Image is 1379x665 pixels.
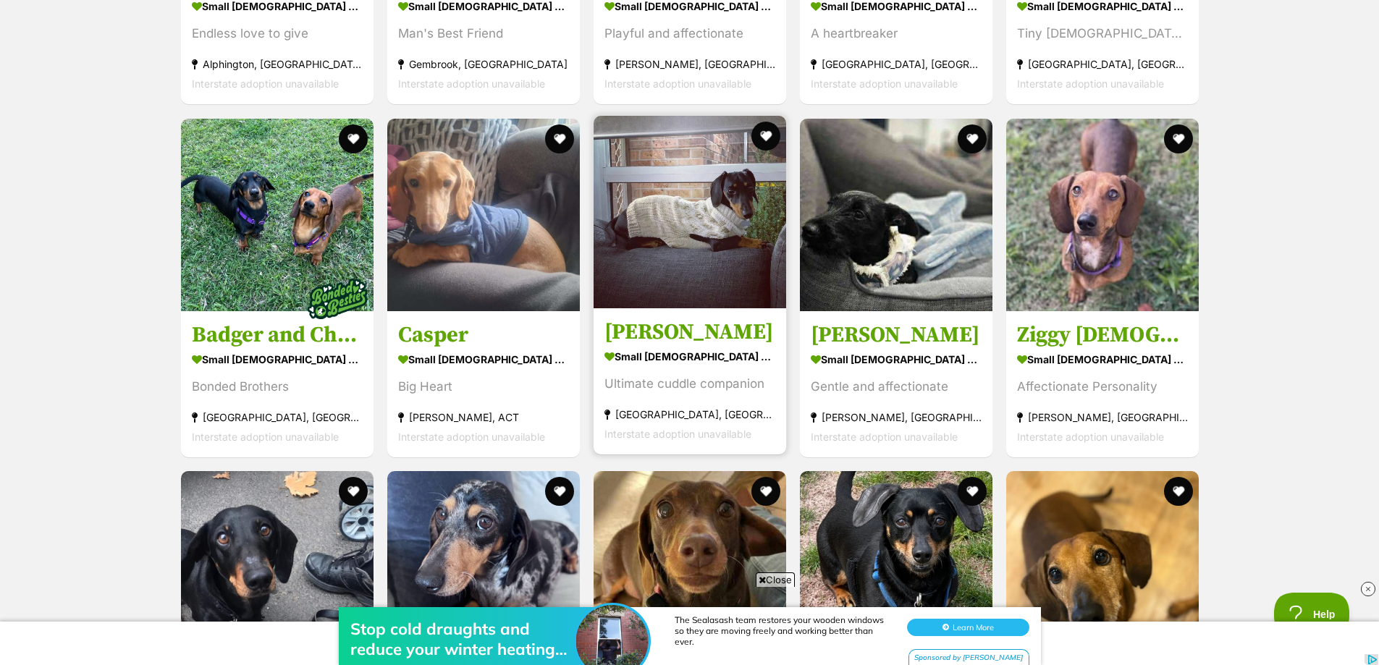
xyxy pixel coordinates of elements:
span: Interstate adoption unavailable [1017,431,1164,443]
img: close_rtb.svg [1361,582,1375,596]
span: Interstate adoption unavailable [604,78,751,90]
span: Interstate adoption unavailable [1017,78,1164,90]
span: Close [756,572,795,587]
span: Interstate adoption unavailable [398,78,545,90]
div: Sponsored by [PERSON_NAME] [908,71,1029,89]
h3: [PERSON_NAME] [811,321,982,349]
div: [GEOGRAPHIC_DATA], [GEOGRAPHIC_DATA] [811,55,982,75]
img: Winnie [594,471,786,664]
button: favourite [545,124,574,153]
h3: Ziggy [DEMOGRAPHIC_DATA] [1017,321,1188,349]
div: Gentle and affectionate [811,377,982,397]
button: favourite [1164,124,1193,153]
button: favourite [545,477,574,506]
button: favourite [339,477,368,506]
div: Gembrook, [GEOGRAPHIC_DATA] [398,55,569,75]
img: Ziggy Female [1006,119,1199,311]
img: Opie [1006,471,1199,664]
div: [PERSON_NAME], ACT [398,407,569,427]
div: [GEOGRAPHIC_DATA], [GEOGRAPHIC_DATA] [1017,55,1188,75]
div: [PERSON_NAME], [GEOGRAPHIC_DATA] [1017,407,1188,427]
div: A heartbreaker [811,25,982,44]
span: Interstate adoption unavailable [811,78,958,90]
span: Interstate adoption unavailable [811,431,958,443]
div: Bonded Brothers [192,377,363,397]
a: Casper small [DEMOGRAPHIC_DATA] Dog Big Heart [PERSON_NAME], ACT Interstate adoption unavailable ... [387,310,580,457]
button: Learn More [907,41,1029,58]
div: small [DEMOGRAPHIC_DATA] Dog [1017,349,1188,370]
div: Tiny [DEMOGRAPHIC_DATA] huge heart [1017,25,1188,44]
div: Alphington, [GEOGRAPHIC_DATA] [192,55,363,75]
div: [PERSON_NAME], [GEOGRAPHIC_DATA] [604,55,775,75]
h3: [PERSON_NAME] [604,318,775,346]
a: [PERSON_NAME] small [DEMOGRAPHIC_DATA] Dog Ultimate cuddle companion [GEOGRAPHIC_DATA], [GEOGRAPH... [594,308,786,454]
img: Frankie [800,471,992,664]
div: Playful and affectionate [604,25,775,44]
span: Interstate adoption unavailable [398,431,545,443]
h3: Badger and Chance [192,321,363,349]
div: [GEOGRAPHIC_DATA], [GEOGRAPHIC_DATA] [604,404,775,424]
img: Minnie [800,119,992,311]
button: favourite [958,477,987,506]
h3: Casper [398,321,569,349]
div: small [DEMOGRAPHIC_DATA] Dog [604,346,775,367]
div: Big Heart [398,377,569,397]
div: small [DEMOGRAPHIC_DATA] Dog [398,349,569,370]
img: Sid [181,471,374,664]
button: favourite [958,124,987,153]
div: Affectionate Personality [1017,377,1188,397]
button: favourite [1164,477,1193,506]
span: Interstate adoption unavailable [192,78,339,90]
img: Stop cold draughts and reduce your winter heating bill [576,27,649,99]
div: [GEOGRAPHIC_DATA], [GEOGRAPHIC_DATA] [192,407,363,427]
a: Ziggy [DEMOGRAPHIC_DATA] small [DEMOGRAPHIC_DATA] Dog Affectionate Personality [PERSON_NAME], [GE... [1006,310,1199,457]
img: bonded besties [301,263,374,335]
button: favourite [751,122,780,151]
a: [PERSON_NAME] small [DEMOGRAPHIC_DATA] Dog Gentle and affectionate [PERSON_NAME], [GEOGRAPHIC_DAT... [800,310,992,457]
div: [PERSON_NAME], [GEOGRAPHIC_DATA] [811,407,982,427]
a: Badger and Chance small [DEMOGRAPHIC_DATA] Dog Bonded Brothers [GEOGRAPHIC_DATA], [GEOGRAPHIC_DAT... [181,310,374,457]
img: Badger and Chance [181,119,374,311]
div: small [DEMOGRAPHIC_DATA] Dog [811,349,982,370]
div: The Sealasash team restores your wooden windows so they are moving freely and working better than... [675,36,892,69]
span: Interstate adoption unavailable [604,428,751,440]
button: favourite [751,477,780,506]
div: Endless love to give [192,25,363,44]
button: favourite [339,124,368,153]
div: Ultimate cuddle companion [604,374,775,394]
span: Interstate adoption unavailable [192,431,339,443]
img: Walter [594,116,786,308]
div: Man's Best Friend [398,25,569,44]
img: Dolly [387,471,580,664]
img: Casper [387,119,580,311]
div: small [DEMOGRAPHIC_DATA] Dog [192,349,363,370]
div: Stop cold draughts and reduce your winter heating bill [350,41,582,81]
